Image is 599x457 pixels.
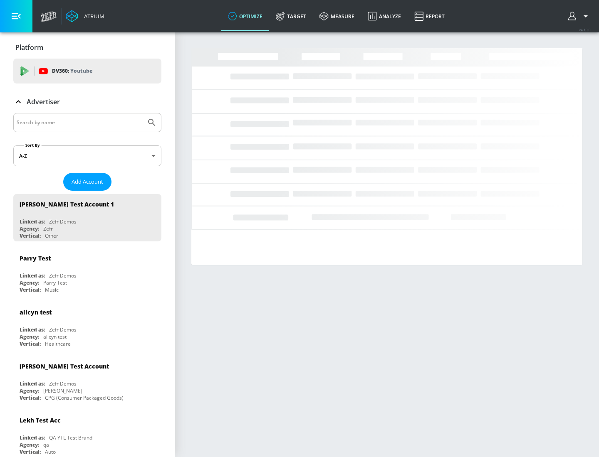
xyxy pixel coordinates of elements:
[20,225,39,232] div: Agency:
[313,1,361,31] a: measure
[269,1,313,31] a: Target
[221,1,269,31] a: optimize
[13,194,161,241] div: [PERSON_NAME] Test Account 1Linked as:Zefr DemosAgency:ZefrVertical:Other
[13,356,161,403] div: [PERSON_NAME] Test AccountLinked as:Zefr DemosAgency:[PERSON_NAME]Vertical:CPG (Consumer Packaged...
[70,66,92,75] p: Youtube
[20,200,114,208] div: [PERSON_NAME] Test Account 1
[15,43,43,52] p: Platform
[66,10,104,22] a: Atrium
[49,326,77,333] div: Zefr Demos
[43,225,53,232] div: Zefr
[43,387,82,394] div: [PERSON_NAME]
[13,302,161,349] div: alicyn testLinked as:Zefr DemosAgency:alicyn testVertical:Healthcare
[20,254,51,262] div: Parry Test
[13,90,161,113] div: Advertiser
[49,218,77,225] div: Zefr Demos
[52,66,92,76] p: DV360:
[20,279,39,286] div: Agency:
[72,177,103,187] span: Add Account
[20,362,109,370] div: [PERSON_NAME] Test Account
[45,340,71,347] div: Healthcare
[13,36,161,59] div: Platform
[408,1,451,31] a: Report
[45,448,56,455] div: Auto
[361,1,408,31] a: Analyze
[20,387,39,394] div: Agency:
[49,380,77,387] div: Zefr Demos
[20,326,45,333] div: Linked as:
[13,248,161,295] div: Parry TestLinked as:Zefr DemosAgency:Parry TestVertical:Music
[43,441,49,448] div: qa
[20,448,41,455] div: Vertical:
[24,143,42,148] label: Sort By
[579,27,591,32] span: v 4.19.0
[20,232,41,239] div: Vertical:
[20,333,39,340] div: Agency:
[27,97,60,106] p: Advertiser
[45,232,58,239] div: Other
[20,308,52,316] div: alicyn test
[13,145,161,166] div: A-Z
[20,434,45,441] div: Linked as:
[20,441,39,448] div: Agency:
[45,286,59,293] div: Music
[17,117,143,128] input: Search by name
[45,394,124,401] div: CPG (Consumer Packaged Goods)
[63,173,111,191] button: Add Account
[43,279,67,286] div: Parry Test
[20,272,45,279] div: Linked as:
[81,12,104,20] div: Atrium
[49,434,92,441] div: QA YTL Test Brand
[20,394,41,401] div: Vertical:
[20,286,41,293] div: Vertical:
[13,59,161,84] div: DV360: Youtube
[20,218,45,225] div: Linked as:
[20,380,45,387] div: Linked as:
[20,340,41,347] div: Vertical:
[43,333,67,340] div: alicyn test
[20,416,61,424] div: Lekh Test Acc
[49,272,77,279] div: Zefr Demos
